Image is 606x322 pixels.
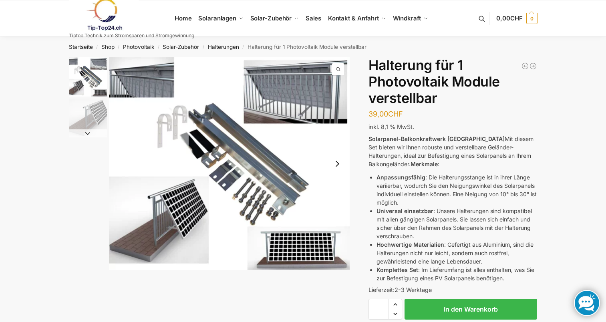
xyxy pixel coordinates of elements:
span: Lieferzeit: [368,286,432,293]
span: 2-3 Werktage [395,286,432,293]
span: Increase quantity [389,299,402,310]
span: Kontakt & Anfahrt [328,14,379,22]
li: 1 / 2 [109,57,350,270]
button: In den Warenkorb [405,299,537,320]
a: Photovoltaik [123,44,154,50]
span: 0,00 [496,14,522,22]
a: 0,00CHF 0 [496,6,537,30]
a: Halterung für 2 Photovoltaikmodule verstellbar [529,62,537,70]
strong: Komplettes Set [376,266,418,273]
button: Next slide [329,155,346,172]
button: Next slide [69,129,107,137]
li: : Die Halterungsstange ist in ihrer Länge variierbar, wodurch Sie den Neigungswinkel des Solarpan... [376,173,537,207]
p: Mit diesem Set bieten wir Ihnen robuste und verstellbare Geländer-Halterungen, ideal zur Befestig... [368,135,537,168]
strong: Solarpanel-Balkonkraftwerk [GEOGRAPHIC_DATA] [368,135,505,142]
a: Solaranlagen [195,0,247,36]
a: Universal Halterung für Balkon, Wand, Dach [521,62,529,70]
a: Kontakt & Anfahrt [324,0,389,36]
span: Solar-Zubehör [250,14,292,22]
h1: Halterung für 1 Photovoltaik Module verstellbar [368,57,537,106]
li: 2 / 2 [67,97,107,137]
img: Halterung-Balkonkraftwerk [69,99,107,137]
strong: Hochwertige Materialien [376,241,444,248]
strong: Universal einsetzbar [376,207,433,214]
img: Aufstaenderung-Balkonkraftwerk_713x [69,57,107,97]
span: Reduce quantity [389,309,402,319]
a: Solar-Zubehör [247,0,302,36]
a: Shop [101,44,115,50]
a: Solar-Zubehör [163,44,199,50]
a: Startseite [69,44,93,50]
a: Halterungen [208,44,239,50]
span: inkl. 8,1 % MwSt. [368,123,414,130]
span: CHF [510,14,523,22]
span: 0 [526,13,538,24]
li: : Gefertigt aus Aluminium, sind die Halterungen nicht nur leicht, sondern auch rostfrei, gewährle... [376,240,537,266]
span: / [93,44,101,50]
span: CHF [388,110,403,118]
li: : Unsere Halterungen sind kompatibel mit allen gängigen Solarpanels. Sie lassen sich einfach und ... [376,207,537,240]
strong: Anpassungsfähig [376,174,425,181]
span: / [154,44,163,50]
bdi: 39,00 [368,110,403,118]
span: Windkraft [393,14,421,22]
img: Aufstaenderung-Balkonkraftwerk_713x [109,57,350,270]
span: / [115,44,123,50]
input: Produktmenge [368,299,389,320]
span: / [199,44,207,50]
p: Tiptop Technik zum Stromsparen und Stromgewinnung [69,33,194,38]
a: Aufstaenderung Balkonkraftwerk 713xAufstaenderung [109,57,350,270]
a: Windkraft [389,0,431,36]
span: Sales [306,14,322,22]
nav: Breadcrumb [54,36,552,57]
span: / [239,44,248,50]
a: Sales [302,0,324,36]
strong: Merkmale [411,161,438,167]
li: : Im Lieferumfang ist alles enthalten, was Sie zur Befestigung eines PV Solarpanels benötigen. [376,266,537,282]
li: 1 / 2 [67,57,107,97]
span: Solaranlagen [198,14,236,22]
